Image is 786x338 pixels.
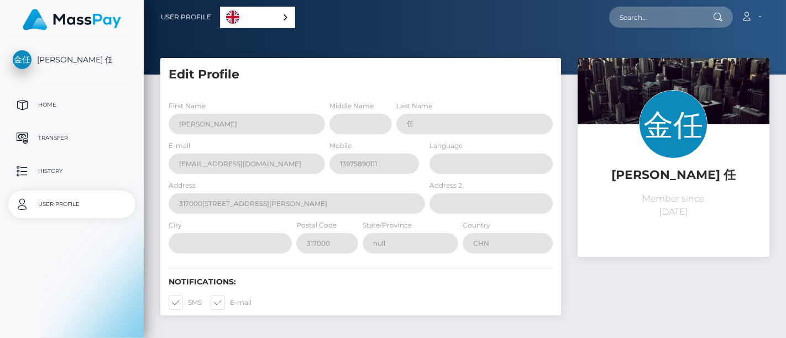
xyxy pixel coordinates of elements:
p: Member since [DATE] [586,192,761,219]
h5: Edit Profile [169,66,553,83]
label: SMS [169,295,202,310]
label: Country [463,220,490,230]
aside: Language selected: English [220,7,295,28]
div: Language [220,7,295,28]
label: Postal Code [296,220,337,230]
label: E-mail [211,295,251,310]
label: Language [429,141,463,151]
img: ... [578,58,769,186]
a: User Profile [8,191,135,218]
a: History [8,157,135,185]
label: Last Name [396,101,432,111]
label: Address 2 [429,181,462,191]
label: Middle Name [329,101,374,111]
input: Search... [609,7,713,28]
a: User Profile [161,6,211,29]
a: Home [8,91,135,119]
label: E-mail [169,141,190,151]
h5: [PERSON_NAME] 任 [586,167,761,184]
a: Transfer [8,124,135,152]
p: User Profile [13,196,131,213]
img: MassPay [23,9,121,30]
p: Transfer [13,130,131,146]
label: City [169,220,182,230]
span: [PERSON_NAME] 任 [8,55,135,65]
label: Mobile [329,141,352,151]
h6: Notifications: [169,277,553,287]
label: State/Province [363,220,412,230]
label: Address [169,181,196,191]
p: History [13,163,131,179]
a: English [221,7,295,28]
label: First Name [169,101,206,111]
p: Home [13,97,131,113]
